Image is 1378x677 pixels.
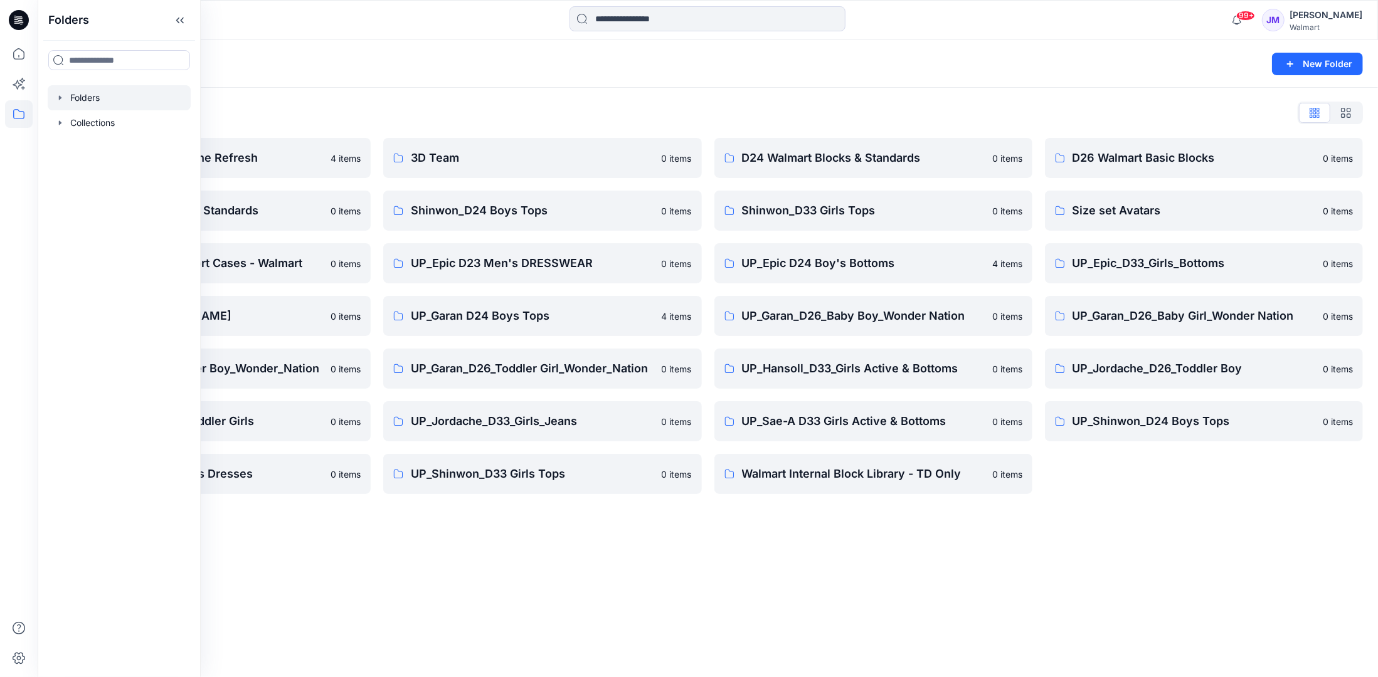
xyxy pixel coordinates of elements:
p: UP_Hansoll_D33_Girls Active & Bottoms [742,360,985,377]
p: UP_Shinwon_D24 Boys Tops [1073,412,1315,430]
p: 0 items [1323,257,1353,270]
p: 0 items [992,415,1022,428]
a: UP_Epic_D33_Girls_Bottoms0 items [1045,243,1363,283]
a: Size set Avatars0 items [1045,191,1363,231]
p: UP_Jordache_D26_Toddler Girls [80,412,323,430]
a: UP_Garan D24 Boys Tops4 items [383,296,701,336]
p: 4 items [331,152,361,165]
p: 0 items [662,415,692,428]
p: Shinwon_D33 Girls Tops [742,202,985,219]
a: Shinwon_D24 Boys Tops0 items [383,191,701,231]
p: UP_Epic D24 Boy's Bottoms [742,255,985,272]
p: UP_Garan D24 Boys Tops [411,307,654,325]
p: UP_Epic D23 Men's DRESSWEAR [411,255,654,272]
p: 0 items [662,362,692,375]
p: UP_Sae-A D33 Girls Active & Bottoms [742,412,985,430]
p: D24 Walmart Blocks & Standards [742,149,985,167]
a: D24 Walmart Blocks & Standards0 items [714,138,1032,178]
p: 0 items [1323,415,1353,428]
a: UP_Garan_D26_Baby Girl_Wonder Nation0 items [1045,296,1363,336]
a: UP_Browzwear Support Cases - Walmart0 items [53,243,371,283]
a: UP_Shinwon_D33 Girls Dresses0 items [53,454,371,494]
p: 4 items [662,310,692,323]
a: UP_Garan_D26_Baby Boy_Wonder Nation0 items [714,296,1032,336]
p: UP_Epic_D33_Girls_Bottoms [1073,255,1315,272]
p: 0 items [331,310,361,323]
p: 0 items [331,415,361,428]
a: Shinwon_D33 Girls Tops0 items [714,191,1032,231]
p: 0 items [331,257,361,270]
a: UP_Epic D23 Men's DRESSWEAR0 items [383,243,701,283]
a: UP_Shinwon_D33 Girls Tops0 items [383,454,701,494]
a: UP_Jordache_D26_Toddler Girls0 items [53,401,371,441]
div: JM [1262,9,1285,31]
a: 3D Team0 items [383,138,701,178]
p: 0 items [662,152,692,165]
a: D26 Walmart Basic Blocks0 items [1045,138,1363,178]
button: New Folder [1272,53,1363,75]
p: UP_Garan_D26_Toddler Girl_Wonder_Nation [411,360,654,377]
p: D26 Walmart Basic Blocks [1073,149,1315,167]
p: 0 items [331,204,361,218]
p: 0 items [1323,152,1353,165]
a: UP_Garan_D26_Toddler Girl_Wonder_Nation0 items [383,349,701,389]
p: UP_Garan_D26_Baby Boy_Wonder Nation [742,307,985,325]
p: 0 items [331,468,361,481]
p: 3D Team [411,149,654,167]
p: UP_Garan_D26_Baby Girl_Wonder Nation [1073,307,1315,325]
div: Walmart [1290,23,1362,32]
a: UP_Hansoll_D33_Girls Active & Bottoms0 items [714,349,1032,389]
a: UP_Garan [PERSON_NAME]0 items [53,296,371,336]
p: UP_Shinwon_D33 Girls Tops [411,465,654,483]
a: UP_Epic D24 Boy's Bottoms4 items [714,243,1032,283]
a: Walmart Internal Block Library - TD Only0 items [714,454,1032,494]
p: D33 Walmart Blocks & Standards [80,202,323,219]
p: Size set Avatars [1073,202,1315,219]
p: 0 items [992,204,1022,218]
p: 0 items [331,362,361,375]
div: [PERSON_NAME] [1290,8,1362,23]
span: 99+ [1236,11,1255,21]
a: UP_Sae-A D33 Girls Active & Bottoms0 items [714,401,1032,441]
p: 0 items [1323,310,1353,323]
p: 4 items [992,257,1022,270]
a: UP_Shinwon_D24 Boys Tops0 items [1045,401,1363,441]
p: Shinwon_D24 Boys Tops [411,202,654,219]
p: Walmart Internal Block Library - TD Only [742,465,985,483]
p: 0 items [662,257,692,270]
a: ****Kids 3D Stylezone Refresh4 items [53,138,371,178]
p: 0 items [992,362,1022,375]
p: 0 items [662,204,692,218]
p: UP_Garan_D26_Toddler Boy_Wonder_Nation [80,360,323,377]
p: UP_Garan [PERSON_NAME] [80,307,323,325]
a: UP_Jordache_D26_Toddler Boy0 items [1045,349,1363,389]
p: UP_Jordache_D33_Girls_Jeans [411,412,654,430]
p: UP_Shinwon_D33 Girls Dresses [80,465,323,483]
p: 0 items [1323,204,1353,218]
p: 0 items [992,468,1022,481]
a: UP_Garan_D26_Toddler Boy_Wonder_Nation0 items [53,349,371,389]
p: ****Kids 3D Stylezone Refresh [80,149,323,167]
p: 0 items [662,468,692,481]
p: 0 items [992,152,1022,165]
p: UP_Browzwear Support Cases - Walmart [80,255,323,272]
p: 0 items [1323,362,1353,375]
a: D33 Walmart Blocks & Standards0 items [53,191,371,231]
a: UP_Jordache_D33_Girls_Jeans0 items [383,401,701,441]
p: 0 items [992,310,1022,323]
p: UP_Jordache_D26_Toddler Boy [1073,360,1315,377]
